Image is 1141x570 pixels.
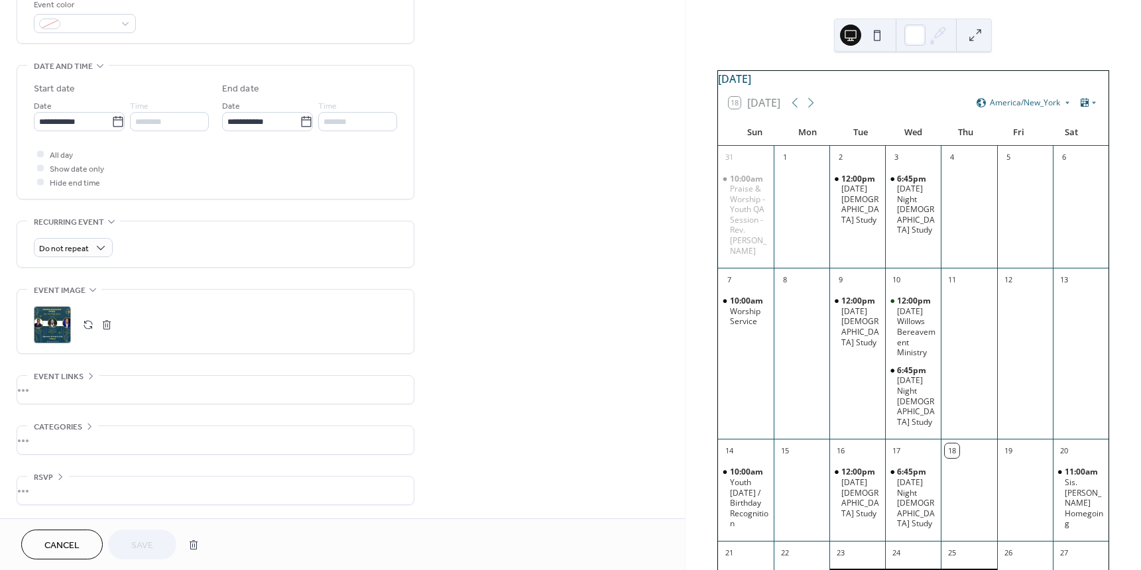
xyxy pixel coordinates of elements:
span: Categories [34,420,82,434]
div: 11 [945,272,959,287]
div: Wednesday Night Bible Study [885,174,941,236]
div: Youth [DATE] / Birthday Recognition [730,477,768,529]
div: 24 [889,545,904,560]
div: 23 [833,545,848,560]
span: Show date only [50,162,104,176]
div: [DATE] [DEMOGRAPHIC_DATA] Study [841,477,880,518]
span: 11:00am [1065,467,1100,477]
div: Thu [939,119,992,146]
div: 27 [1057,545,1071,560]
div: 6 [1057,150,1071,165]
div: 7 [722,272,737,287]
div: 18 [945,443,959,458]
div: 10 [889,272,904,287]
div: Sis. [PERSON_NAME] Homegoing [1065,477,1103,529]
div: 2 [833,150,848,165]
div: Worship Service [730,306,768,327]
span: 10:00am [730,467,765,477]
span: Date [222,99,240,113]
span: 10:00am [730,296,765,306]
span: Event image [34,284,86,298]
div: 12 [1001,272,1016,287]
div: Sun [729,119,782,146]
span: Hide end time [50,176,100,190]
div: Wednesday Night Bible Study [885,365,941,427]
div: 13 [1057,272,1071,287]
span: Recurring event [34,215,104,229]
div: [DATE] [DEMOGRAPHIC_DATA] Study [841,184,880,225]
div: 22 [778,545,792,560]
span: Time [318,99,337,113]
div: Sis. Ann Chandler's Homegoing [1053,467,1109,529]
div: ; [34,306,71,343]
span: 6:45pm [897,365,928,376]
div: Worship Service [718,296,774,327]
span: Cancel [44,539,80,553]
div: Tue [834,119,887,146]
div: 31 [722,150,737,165]
div: 21 [722,545,737,560]
span: 6:45pm [897,174,928,184]
span: 12:00pm [897,296,933,306]
div: ••• [17,426,414,454]
span: Do not repeat [39,241,89,256]
div: Praise & Worship - Youth QA Session - Rev. [PERSON_NAME] [730,184,768,256]
div: 15 [778,443,792,458]
div: End date [222,82,259,96]
div: Sat [1045,119,1098,146]
div: Start date [34,82,75,96]
span: Date [34,99,52,113]
div: 4 [945,150,959,165]
div: Tuesday Bible Study [829,174,885,225]
div: Wednesday Night Bible Study [885,467,941,529]
div: [DATE] [DEMOGRAPHIC_DATA] Study [841,306,880,347]
div: Tuesday Bible Study [829,296,885,347]
div: 19 [1001,443,1016,458]
div: ••• [17,477,414,504]
div: Wed [886,119,939,146]
div: Praise & Worship - Youth QA Session - Rev. Raymond Johnson [718,174,774,256]
div: [DATE] Willows Bereavement Ministry [897,306,935,358]
div: ••• [17,376,414,404]
div: Fri [992,119,1046,146]
div: 9 [833,272,848,287]
div: Youth Sunday / Birthday Recognition [718,467,774,529]
div: 3 [889,150,904,165]
div: Tuesday Bible Study [829,467,885,518]
span: RSVP [34,471,53,484]
div: 8 [778,272,792,287]
div: 20 [1057,443,1071,458]
span: Date and time [34,60,93,74]
div: 16 [833,443,848,458]
span: Time [130,99,149,113]
div: 5 [1001,150,1016,165]
span: 10:00am [730,174,765,184]
span: 6:45pm [897,467,928,477]
div: 14 [722,443,737,458]
div: 17 [889,443,904,458]
div: [DATE] Night [DEMOGRAPHIC_DATA] Study [897,477,935,529]
span: All day [50,148,73,162]
span: America/New_York [990,99,1060,107]
div: Wednesday Willows Bereavement Ministry [885,296,941,358]
div: 26 [1001,545,1016,560]
div: [DATE] Night [DEMOGRAPHIC_DATA] Study [897,184,935,235]
div: [DATE] [718,71,1109,87]
div: 25 [945,545,959,560]
button: Cancel [21,530,103,559]
div: 1 [778,150,792,165]
span: 12:00pm [841,296,877,306]
div: [DATE] Night [DEMOGRAPHIC_DATA] Study [897,375,935,427]
span: 12:00pm [841,467,877,477]
span: 12:00pm [841,174,877,184]
div: Mon [781,119,834,146]
span: Event links [34,370,84,384]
